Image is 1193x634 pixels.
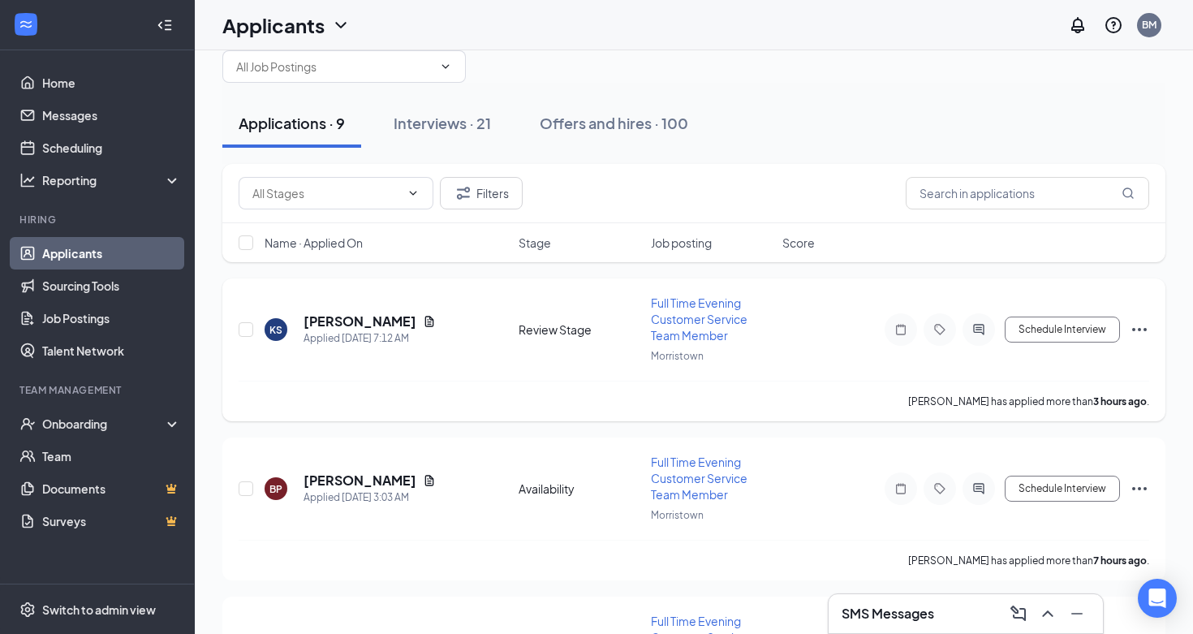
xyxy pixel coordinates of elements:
[1068,15,1087,35] svg: Notifications
[540,113,688,133] div: Offers and hires · 100
[891,482,911,495] svg: Note
[519,235,551,251] span: Stage
[42,172,182,188] div: Reporting
[1005,317,1120,343] button: Schedule Interview
[42,505,181,537] a: SurveysCrown
[1093,395,1147,408] b: 3 hours ago
[19,416,36,432] svg: UserCheck
[269,482,282,496] div: BP
[157,17,173,33] svg: Collapse
[42,132,181,164] a: Scheduling
[42,334,181,367] a: Talent Network
[651,235,712,251] span: Job posting
[394,113,491,133] div: Interviews · 21
[930,482,950,495] svg: Tag
[908,395,1149,408] p: [PERSON_NAME] has applied more than .
[239,113,345,133] div: Applications · 9
[42,440,181,472] a: Team
[1130,479,1149,498] svg: Ellipses
[969,323,988,336] svg: ActiveChat
[782,235,815,251] span: Score
[1038,604,1057,623] svg: ChevronUp
[651,509,704,521] span: Morristown
[454,183,473,203] svg: Filter
[1104,15,1123,35] svg: QuestionInfo
[423,474,436,487] svg: Document
[19,383,178,397] div: Team Management
[906,177,1149,209] input: Search in applications
[42,302,181,334] a: Job Postings
[304,313,416,330] h5: [PERSON_NAME]
[651,295,747,343] span: Full Time Evening Customer Service Team Member
[519,321,641,338] div: Review Stage
[1130,320,1149,339] svg: Ellipses
[1067,604,1087,623] svg: Minimize
[1142,18,1156,32] div: BM
[304,472,416,490] h5: [PERSON_NAME]
[1009,604,1028,623] svg: ComposeMessage
[842,605,934,623] h3: SMS Messages
[42,602,156,618] div: Switch to admin view
[19,213,178,226] div: Hiring
[42,416,167,432] div: Onboarding
[265,235,363,251] span: Name · Applied On
[651,350,704,362] span: Morristown
[269,323,282,337] div: KS
[1138,579,1177,618] div: Open Intercom Messenger
[440,177,523,209] button: Filter Filters
[1006,601,1031,627] button: ComposeMessage
[236,58,433,75] input: All Job Postings
[304,330,436,347] div: Applied [DATE] 7:12 AM
[519,481,641,497] div: Availability
[42,67,181,99] a: Home
[42,237,181,270] a: Applicants
[439,60,452,73] svg: ChevronDown
[42,472,181,505] a: DocumentsCrown
[930,323,950,336] svg: Tag
[252,184,400,202] input: All Stages
[1035,601,1061,627] button: ChevronUp
[18,16,34,32] svg: WorkstreamLogo
[304,490,436,506] div: Applied [DATE] 3:03 AM
[969,482,988,495] svg: ActiveChat
[19,602,36,618] svg: Settings
[1122,187,1135,200] svg: MagnifyingGlass
[651,455,747,502] span: Full Time Evening Customer Service Team Member
[19,172,36,188] svg: Analysis
[222,11,325,39] h1: Applicants
[1093,554,1147,567] b: 7 hours ago
[407,187,420,200] svg: ChevronDown
[908,554,1149,567] p: [PERSON_NAME] has applied more than .
[42,99,181,132] a: Messages
[423,315,436,328] svg: Document
[891,323,911,336] svg: Note
[42,270,181,302] a: Sourcing Tools
[1064,601,1090,627] button: Minimize
[1005,476,1120,502] button: Schedule Interview
[331,15,351,35] svg: ChevronDown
